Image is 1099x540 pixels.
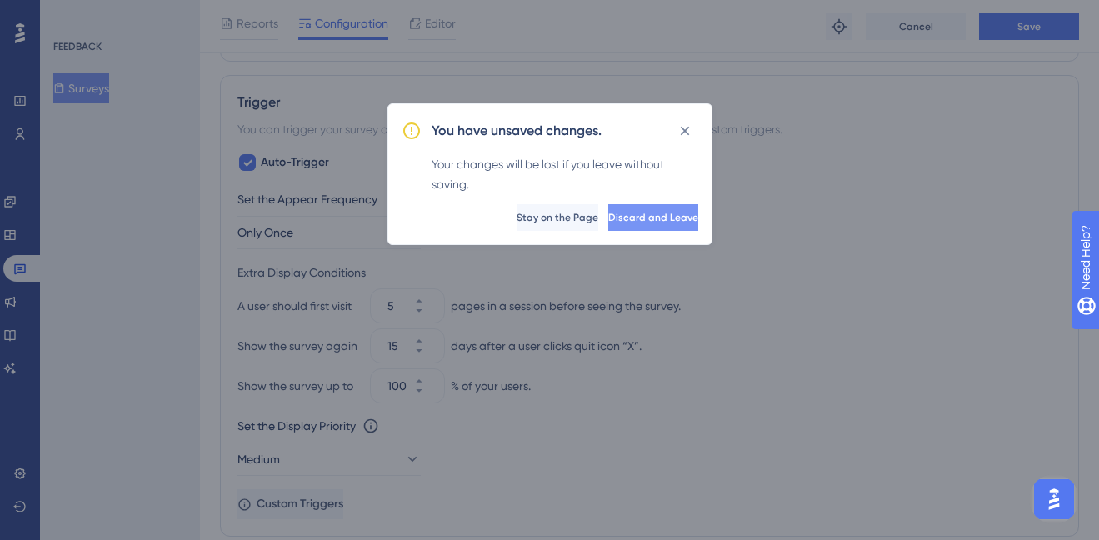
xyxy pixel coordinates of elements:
span: Discard and Leave [608,211,698,224]
div: Your changes will be lost if you leave without saving. [432,154,698,194]
h2: You have unsaved changes. [432,121,602,141]
span: Need Help? [39,4,104,24]
span: Stay on the Page [517,211,598,224]
iframe: UserGuiding AI Assistant Launcher [1029,474,1079,524]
